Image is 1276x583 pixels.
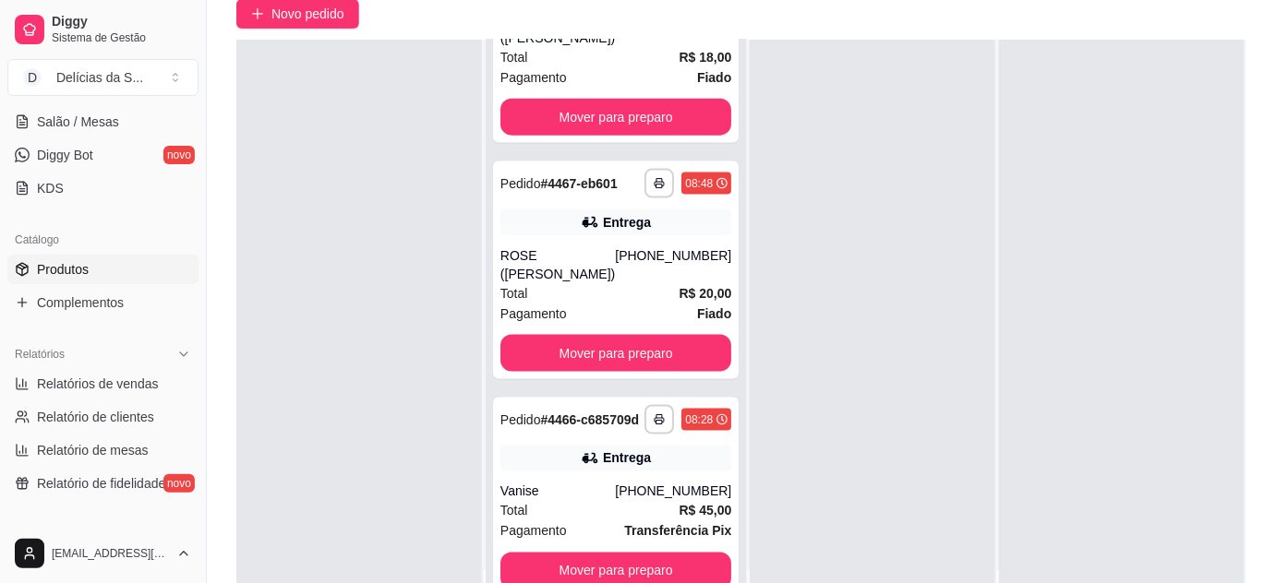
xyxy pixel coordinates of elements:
[37,293,124,312] span: Complementos
[500,67,567,88] span: Pagamento
[37,441,149,459] span: Relatório de mesas
[7,173,199,203] a: KDS
[7,59,199,96] button: Select a team
[603,449,651,468] div: Entrega
[500,521,567,541] span: Pagamento
[615,482,731,501] div: [PHONE_NUMBER]
[680,50,732,65] strong: R$ 18,00
[540,176,617,191] strong: # 4467-eb601
[23,68,42,87] span: D
[500,47,528,67] span: Total
[603,213,651,232] div: Entrega
[615,246,731,283] div: [PHONE_NUMBER]
[685,176,713,191] div: 08:48
[52,546,169,561] span: [EMAIL_ADDRESS][DOMAIN_NAME]
[7,107,199,137] a: Salão / Mesas
[500,412,541,427] span: Pedido
[7,520,199,550] div: Gerenciar
[697,70,731,85] strong: Fiado
[500,335,731,372] button: Mover para preparo
[37,260,89,279] span: Produtos
[697,306,731,321] strong: Fiado
[500,246,615,283] div: ROSE ([PERSON_NAME])
[37,408,154,426] span: Relatório de clientes
[7,402,199,432] a: Relatório de clientes
[500,482,615,501] div: Vanise
[7,531,199,576] button: [EMAIL_ADDRESS][DOMAIN_NAME]
[37,113,119,131] span: Salão / Mesas
[52,14,191,30] span: Diggy
[624,524,731,539] strong: Transferência Pix
[500,99,731,136] button: Mover para preparo
[680,504,732,518] strong: R$ 45,00
[7,225,199,255] div: Catálogo
[500,303,567,324] span: Pagamento
[7,369,199,399] a: Relatórios de vendas
[500,501,528,521] span: Total
[7,140,199,170] a: Diggy Botnovo
[52,30,191,45] span: Sistema de Gestão
[37,146,93,164] span: Diggy Bot
[37,375,159,393] span: Relatórios de vendas
[251,7,264,20] span: plus
[56,68,143,87] div: Delícias da S ...
[7,7,199,52] a: DiggySistema de Gestão
[271,4,344,24] span: Novo pedido
[540,412,639,427] strong: # 4466-c685709d
[680,286,732,301] strong: R$ 20,00
[500,176,541,191] span: Pedido
[7,255,199,284] a: Produtos
[685,412,713,427] div: 08:28
[7,288,199,317] a: Complementos
[7,469,199,498] a: Relatório de fidelidadenovo
[500,283,528,303] span: Total
[15,347,65,362] span: Relatórios
[7,435,199,465] a: Relatório de mesas
[37,179,64,197] span: KDS
[37,474,165,493] span: Relatório de fidelidade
